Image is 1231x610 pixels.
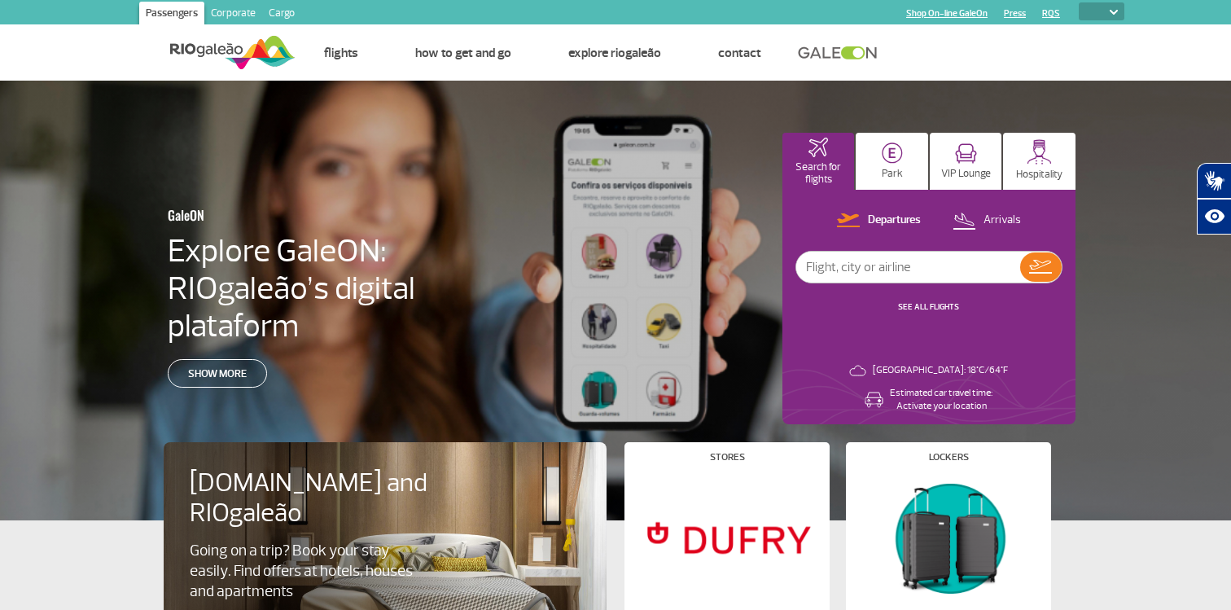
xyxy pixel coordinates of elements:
h4: Stores [710,453,745,462]
a: Shop On-line GaleOn [906,8,988,19]
a: Show more [168,359,267,388]
img: airplaneHomeActive.svg [808,138,828,157]
button: Departures [832,210,926,231]
img: Stores [638,475,816,600]
a: RQS [1042,8,1060,19]
button: VIP Lounge [930,133,1002,190]
p: Departures [868,213,921,228]
h4: Explore GaleON: RIOgaleão’s digital plataform [168,232,519,344]
img: Lockers [860,475,1037,600]
a: SEE ALL FLIGHTS [898,301,959,312]
a: Contact [718,45,761,61]
button: Abrir tradutor de língua de sinais. [1197,163,1231,199]
a: Passengers [139,2,204,28]
p: VIP Lounge [941,168,991,180]
input: Flight, city or airline [796,252,1020,283]
button: Hospitality [1003,133,1075,190]
button: Arrivals [948,210,1026,231]
p: Going on a trip? Book your stay easily. Find offers at hotels, houses and apartments [190,541,421,602]
p: Arrivals [983,213,1021,228]
a: [DOMAIN_NAME] and RIOgaleãoGoing on a trip? Book your stay easily. Find offers at hotels, houses ... [190,468,580,602]
a: Corporate [204,2,262,28]
h3: GaleON [168,198,440,232]
img: vipRoom.svg [955,143,977,164]
a: Flights [324,45,358,61]
p: Park [882,168,903,180]
h4: Lockers [929,453,969,462]
button: Abrir recursos assistivos. [1197,199,1231,235]
img: carParkingHome.svg [882,143,903,164]
p: Estimated car travel time: Activate your location [890,387,992,413]
a: Cargo [262,2,301,28]
button: Park [856,133,928,190]
a: Explore RIOgaleão [568,45,661,61]
a: How to get and go [415,45,511,61]
p: [GEOGRAPHIC_DATA]: 18°C/64°F [873,364,1008,377]
div: Plugin de acessibilidade da Hand Talk. [1197,163,1231,235]
p: Search for flights [791,161,847,186]
p: Hospitality [1016,169,1062,181]
a: Press [1004,8,1026,19]
h4: [DOMAIN_NAME] and RIOgaleão [190,468,449,529]
img: hospitality.svg [1027,139,1052,165]
button: SEE ALL FLIGHTS [893,301,964,314]
button: Search for flights [782,133,855,190]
